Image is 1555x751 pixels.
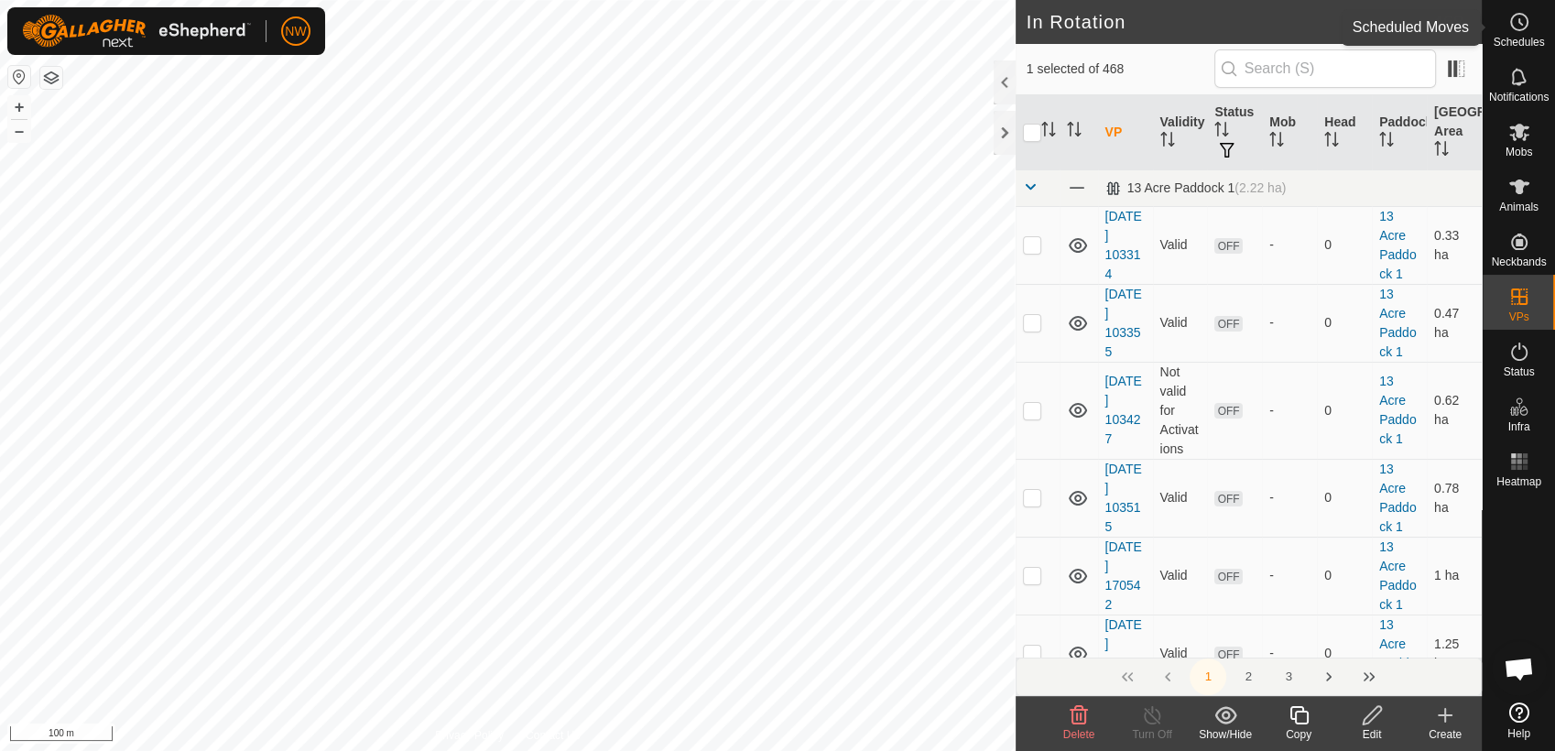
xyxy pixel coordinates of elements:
[1262,726,1335,743] div: Copy
[1503,366,1534,377] span: Status
[1269,644,1310,663] div: -
[1379,135,1394,149] p-sorticon: Activate to sort
[1317,362,1372,459] td: 0
[1317,459,1372,537] td: 0
[1408,726,1482,743] div: Create
[1105,462,1142,534] a: [DATE] 103515
[1153,95,1208,170] th: Validity
[1483,695,1555,746] a: Help
[1041,125,1056,139] p-sorticon: Activate to sort
[1153,206,1208,284] td: Valid
[1506,147,1532,158] span: Mobs
[1491,256,1546,267] span: Neckbands
[1098,95,1153,170] th: VP
[1434,144,1449,158] p-sorticon: Activate to sort
[1027,11,1433,33] h2: In Rotation
[1324,135,1339,149] p-sorticon: Activate to sort
[285,22,306,41] span: NW
[1269,313,1310,332] div: -
[1427,95,1482,170] th: [GEOGRAPHIC_DATA] Area
[1214,49,1436,88] input: Search (S)
[1317,206,1372,284] td: 0
[1379,539,1416,612] a: 13 Acre Paddock 1
[1160,135,1175,149] p-sorticon: Activate to sort
[1379,374,1416,446] a: 13 Acre Paddock 1
[1207,95,1262,170] th: Status
[1493,37,1544,48] span: Schedules
[1262,95,1317,170] th: Mob
[8,66,30,88] button: Reset Map
[1234,180,1286,195] span: (2.22 ha)
[1317,537,1372,615] td: 0
[1427,362,1482,459] td: 0.62 ha
[1105,617,1142,690] a: [DATE] 170625
[1153,615,1208,692] td: Valid
[1492,641,1547,696] div: Open chat
[1507,728,1530,739] span: Help
[1270,658,1307,695] button: 3
[1335,726,1408,743] div: Edit
[1269,488,1310,507] div: -
[1427,537,1482,615] td: 1 ha
[526,727,580,744] a: Contact Us
[1105,374,1142,446] a: [DATE] 103427
[1214,403,1242,419] span: OFF
[1317,615,1372,692] td: 0
[22,15,251,48] img: Gallagher Logo
[1214,125,1229,139] p-sorticon: Activate to sort
[1499,201,1539,212] span: Animals
[1310,658,1347,695] button: Next Page
[1153,362,1208,459] td: Not valid for Activations
[40,67,62,89] button: Map Layers
[1105,287,1142,359] a: [DATE] 103355
[1214,491,1242,506] span: OFF
[1190,658,1226,695] button: 1
[435,727,504,744] a: Privacy Policy
[1379,617,1416,690] a: 13 Acre Paddock 1
[1269,235,1310,255] div: -
[1269,135,1284,149] p-sorticon: Activate to sort
[1317,95,1372,170] th: Head
[1105,180,1287,196] div: 13 Acre Paddock 1
[1027,60,1214,79] span: 1 selected of 468
[8,120,30,142] button: –
[1269,566,1310,585] div: -
[1063,728,1095,741] span: Delete
[1105,209,1142,281] a: [DATE] 103314
[1433,8,1463,36] span: 468
[1379,462,1416,534] a: 13 Acre Paddock 1
[1372,95,1427,170] th: Paddock
[1153,459,1208,537] td: Valid
[1379,209,1416,281] a: 13 Acre Paddock 1
[1214,316,1242,332] span: OFF
[1427,206,1482,284] td: 0.33 ha
[1317,284,1372,362] td: 0
[1153,537,1208,615] td: Valid
[8,96,30,118] button: +
[1496,476,1541,487] span: Heatmap
[1214,238,1242,254] span: OFF
[1214,647,1242,662] span: OFF
[1105,539,1142,612] a: [DATE] 170542
[1115,726,1189,743] div: Turn Off
[1214,569,1242,584] span: OFF
[1507,421,1529,432] span: Infra
[1427,459,1482,537] td: 0.78 ha
[1427,615,1482,692] td: 1.25 ha
[1230,658,1267,695] button: 2
[1427,284,1482,362] td: 0.47 ha
[1067,125,1082,139] p-sorticon: Activate to sort
[1508,311,1528,322] span: VPs
[1269,401,1310,420] div: -
[1351,658,1387,695] button: Last Page
[1189,726,1262,743] div: Show/Hide
[1489,92,1549,103] span: Notifications
[1153,284,1208,362] td: Valid
[1379,287,1416,359] a: 13 Acre Paddock 1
